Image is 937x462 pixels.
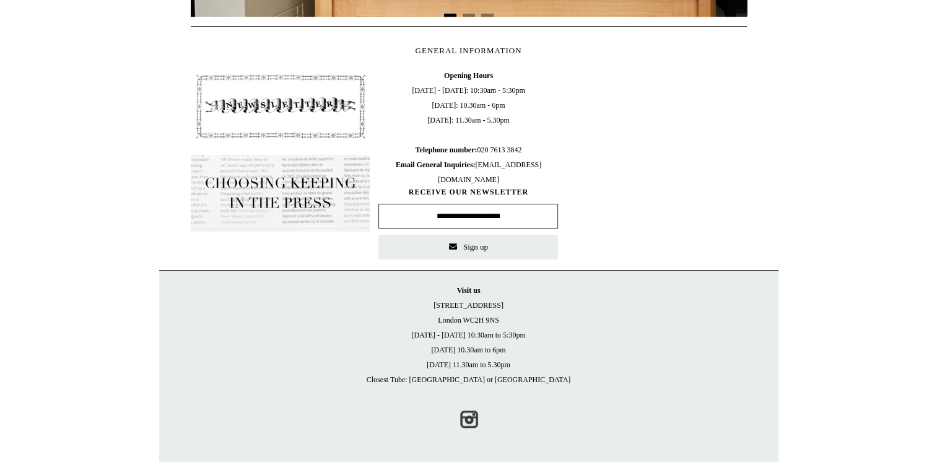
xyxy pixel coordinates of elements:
[172,283,766,387] p: [STREET_ADDRESS] London WC2H 9NS [DATE] - [DATE] 10:30am to 5:30pm [DATE] 10.30am to 6pm [DATE] 1...
[378,235,558,259] button: Sign up
[191,68,370,145] img: pf-4db91bb9--1305-Newsletter-Button_1200x.jpg
[474,146,477,154] b: :
[463,14,475,17] button: Page 2
[396,160,476,169] b: Email General Inquiries:
[567,68,746,254] iframe: google_map
[416,46,522,55] span: GENERAL INFORMATION
[481,14,494,17] button: Page 3
[444,71,493,80] b: Opening Hours
[378,68,558,187] span: [DATE] - [DATE]: 10:30am - 5:30pm [DATE]: 10.30am - 6pm [DATE]: 11.30am - 5.30pm 020 7613 3842
[444,14,456,17] button: Page 1
[396,160,541,184] span: [EMAIL_ADDRESS][DOMAIN_NAME]
[191,155,370,232] img: pf-635a2b01-aa89-4342-bbcd-4371b60f588c--In-the-press-Button_1200x.jpg
[457,286,481,295] strong: Visit us
[463,242,488,251] span: Sign up
[378,187,558,198] span: RECEIVE OUR NEWSLETTER
[416,146,477,154] b: Telephone number
[455,406,482,433] a: Instagram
